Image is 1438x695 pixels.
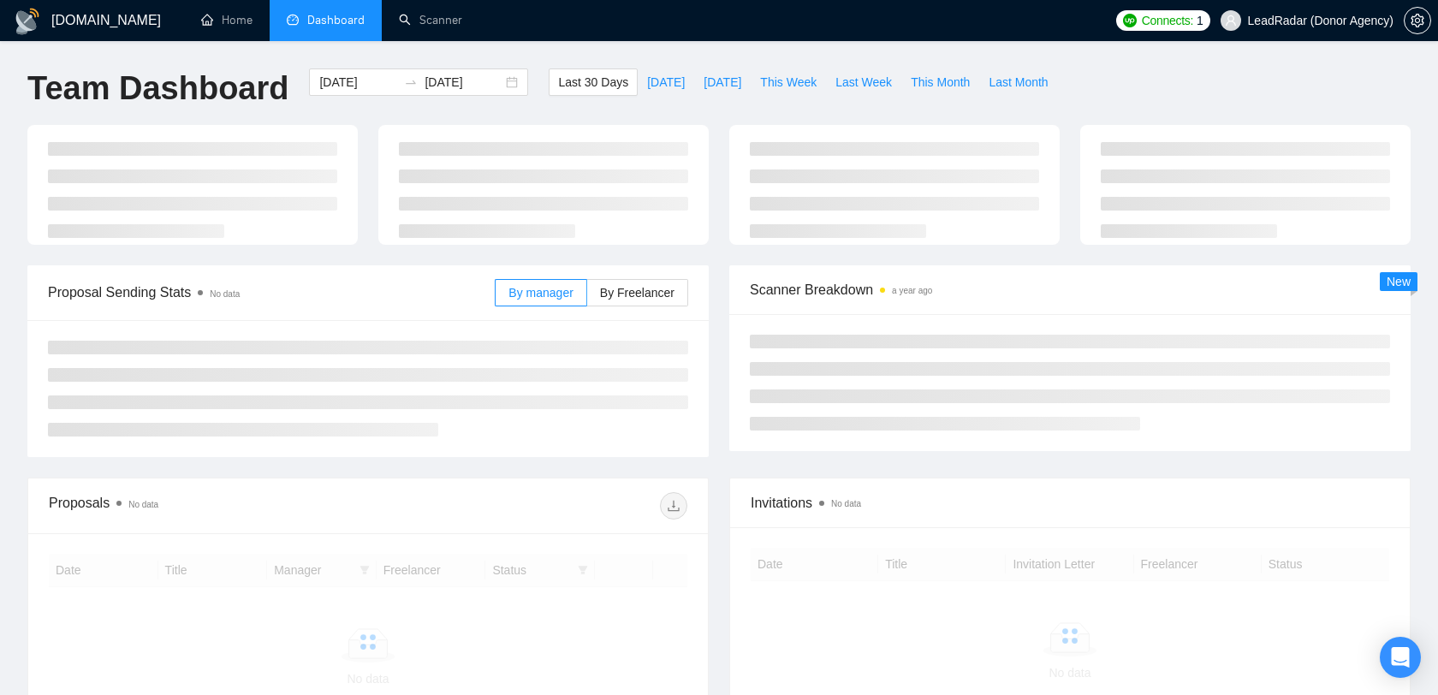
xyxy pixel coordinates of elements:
[1225,15,1237,27] span: user
[989,73,1048,92] span: Last Month
[404,75,418,89] span: swap-right
[549,68,638,96] button: Last 30 Days
[751,68,826,96] button: This Week
[1405,14,1430,27] span: setting
[319,73,397,92] input: Start date
[27,68,288,109] h1: Team Dashboard
[1404,7,1431,34] button: setting
[399,13,462,27] a: searchScanner
[835,73,892,92] span: Last Week
[600,286,674,300] span: By Freelancer
[750,279,1390,300] span: Scanner Breakdown
[892,286,932,295] time: a year ago
[49,492,368,520] div: Proposals
[404,75,418,89] span: to
[638,68,694,96] button: [DATE]
[694,68,751,96] button: [DATE]
[704,73,741,92] span: [DATE]
[1380,637,1421,678] div: Open Intercom Messenger
[287,14,299,26] span: dashboard
[751,492,1389,514] span: Invitations
[210,289,240,299] span: No data
[831,499,861,508] span: No data
[1387,275,1411,288] span: New
[901,68,979,96] button: This Month
[1142,11,1193,30] span: Connects:
[307,13,365,27] span: Dashboard
[760,73,817,92] span: This Week
[911,73,970,92] span: This Month
[425,73,502,92] input: End date
[201,13,253,27] a: homeHome
[128,500,158,509] span: No data
[1404,14,1431,27] a: setting
[979,68,1057,96] button: Last Month
[508,286,573,300] span: By manager
[48,282,495,303] span: Proposal Sending Stats
[826,68,901,96] button: Last Week
[1123,14,1137,27] img: upwork-logo.png
[1197,11,1203,30] span: 1
[558,73,628,92] span: Last 30 Days
[14,8,41,35] img: logo
[647,73,685,92] span: [DATE]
